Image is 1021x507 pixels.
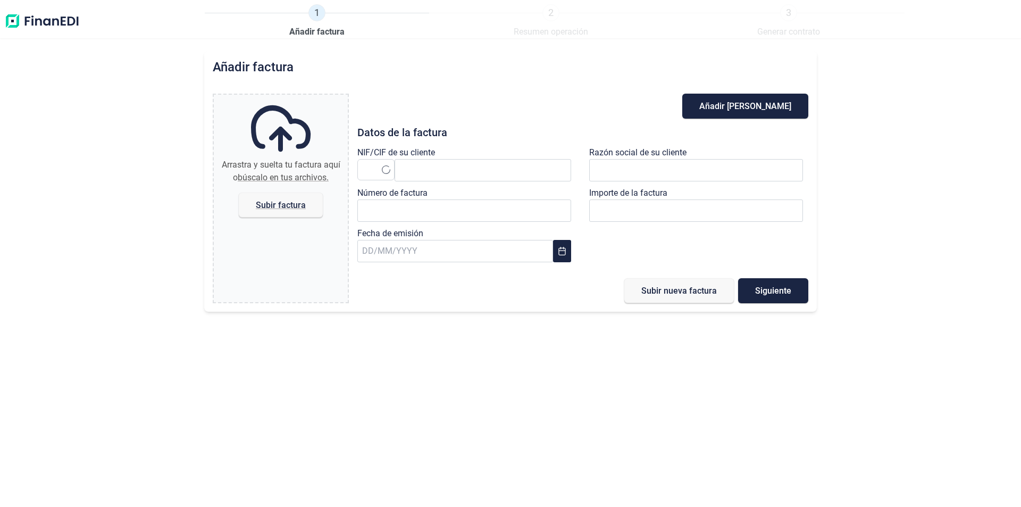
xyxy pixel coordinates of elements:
[357,146,435,159] label: NIF/CIF de su cliente
[289,4,345,38] a: 1Añadir factura
[213,60,294,74] h2: Añadir factura
[699,102,791,110] span: Añadir [PERSON_NAME]
[289,26,345,38] span: Añadir factura
[589,187,667,200] label: Importe de la factura
[738,278,808,303] button: Siguiente
[624,278,734,303] button: Subir nueva factura
[589,146,687,159] label: Razón social de su cliente
[382,160,394,180] div: Seleccione un país
[4,4,80,38] img: Logo de aplicación
[357,187,428,200] label: Número de factura
[553,240,571,262] button: Choose Date
[755,287,791,295] span: Siguiente
[357,240,553,262] input: DD/MM/YYYY
[357,127,808,138] h3: Datos de la factura
[308,4,325,21] span: 1
[641,287,717,295] span: Subir nueva factura
[682,94,808,119] button: Añadir [PERSON_NAME]
[357,227,423,240] label: Fecha de emisión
